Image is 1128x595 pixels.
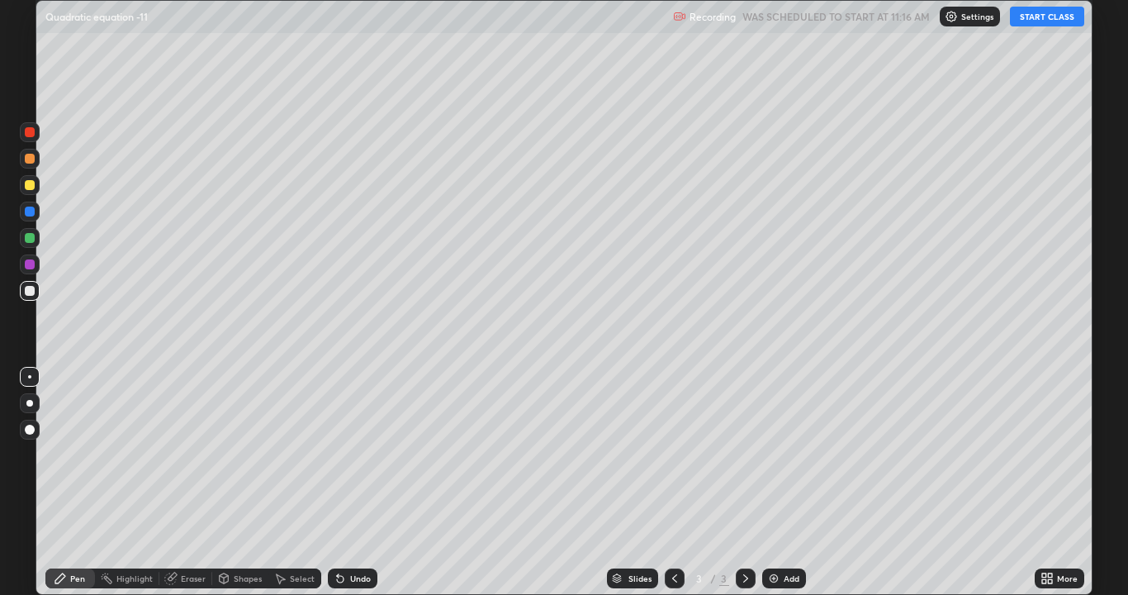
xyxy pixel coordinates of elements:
[742,9,930,24] h5: WAS SCHEDULED TO START AT 11:16 AM
[691,574,708,583] div: 3
[290,574,315,583] div: Select
[181,574,206,583] div: Eraser
[961,12,993,21] p: Settings
[70,574,85,583] div: Pen
[45,10,148,23] p: Quadratic equation -11
[767,572,780,585] img: add-slide-button
[711,574,716,583] div: /
[628,574,652,583] div: Slides
[1010,7,1084,26] button: START CLASS
[784,574,799,583] div: Add
[234,574,262,583] div: Shapes
[719,571,729,586] div: 3
[690,11,736,23] p: Recording
[673,10,686,23] img: recording.375f2c34.svg
[350,574,371,583] div: Undo
[116,574,153,583] div: Highlight
[1057,574,1078,583] div: More
[945,10,958,23] img: class-settings-icons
